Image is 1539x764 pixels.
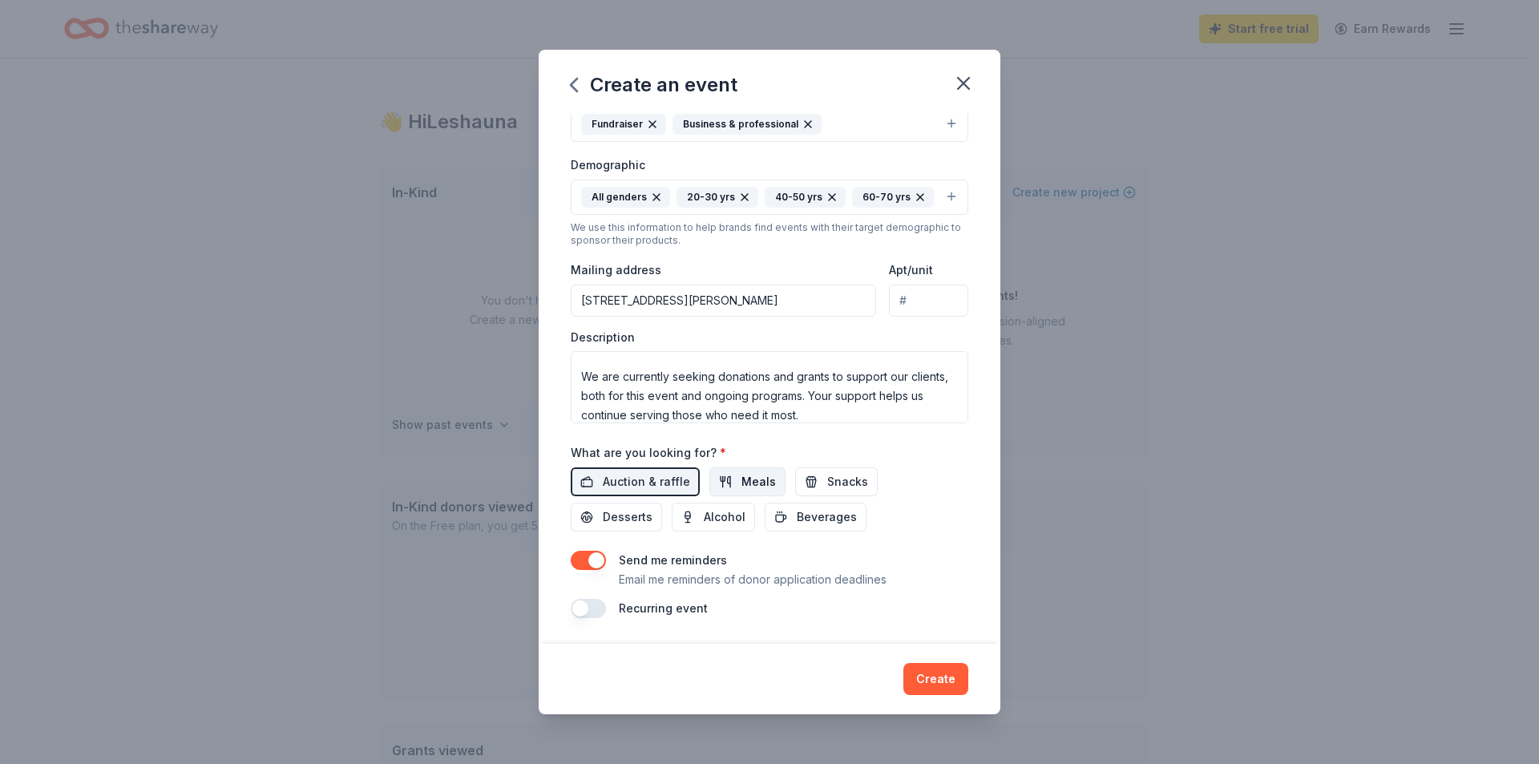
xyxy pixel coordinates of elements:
span: Beverages [797,507,857,527]
div: 20-30 yrs [677,187,758,208]
button: Beverages [765,503,866,532]
button: Auction & raffle [571,467,700,496]
label: Demographic [571,157,645,173]
button: Create [903,663,968,695]
span: Meals [741,472,776,491]
span: Auction & raffle [603,472,690,491]
input: # [889,285,968,317]
span: Snacks [827,472,868,491]
div: Create an event [571,72,737,98]
button: Desserts [571,503,662,532]
label: Recurring event [619,601,708,615]
button: All genders20-30 yrs40-50 yrs60-70 yrs [571,180,968,215]
button: Snacks [795,467,878,496]
button: Alcohol [672,503,755,532]
label: Apt/unit [889,262,933,278]
input: Enter a US address [571,285,876,317]
label: What are you looking for? [571,445,726,461]
div: All genders [581,187,670,208]
label: Mailing address [571,262,661,278]
span: Alcohol [704,507,745,527]
button: Meals [709,467,786,496]
p: Email me reminders of donor application deadlines [619,570,887,589]
label: Send me reminders [619,553,727,567]
div: 60-70 yrs [852,187,934,208]
div: We use this information to help brands find events with their target demographic to sponsor their... [571,221,968,247]
div: 40-50 yrs [765,187,846,208]
div: Business & professional [673,114,822,135]
label: Description [571,329,635,346]
button: FundraiserBusiness & professional [571,107,968,142]
textarea: We are excited to welcome the community to the soft opening of the Berkeley Drop-In Center—a safe... [571,351,968,423]
div: Fundraiser [581,114,666,135]
span: Desserts [603,507,652,527]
